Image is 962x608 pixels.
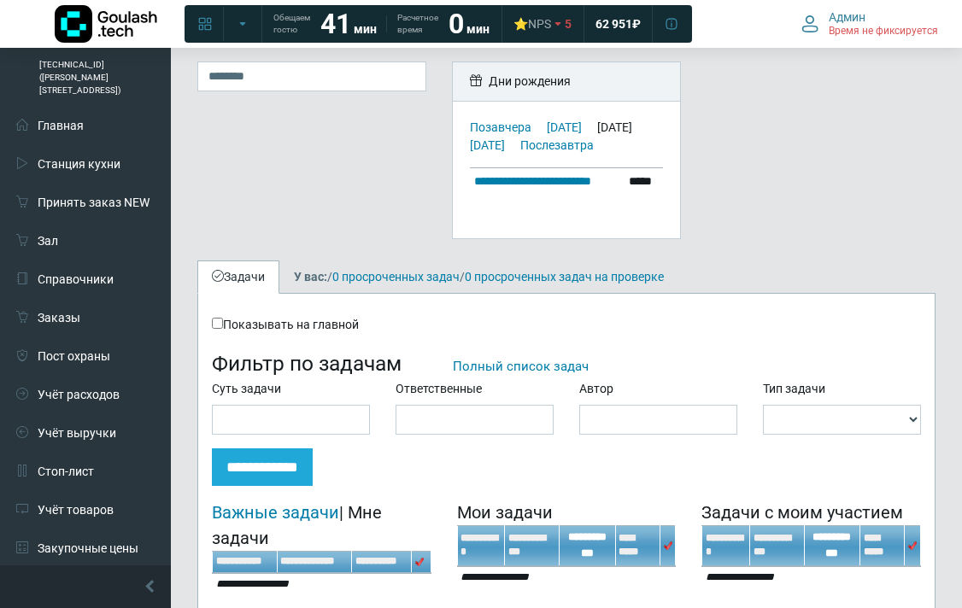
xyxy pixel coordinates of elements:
span: NPS [528,17,551,31]
span: 62 951 [595,16,632,32]
img: Логотип компании Goulash.tech [55,5,157,43]
span: Админ [829,9,865,25]
a: Задачи [197,260,279,294]
a: Послезавтра [520,138,594,152]
div: ⭐ [513,16,551,32]
div: Показывать на главной [212,316,921,334]
div: Задачи с моим участием [701,500,921,525]
span: мин [354,22,377,36]
a: Обещаем гостю 41 мин Расчетное время 0 мин [263,9,500,39]
div: Дни рождения [453,62,680,102]
span: ₽ [632,16,641,32]
a: 0 просроченных задач [332,270,460,284]
a: Полный список задач [453,359,589,374]
a: Важные задачи [212,502,339,523]
div: Мои задачи [457,500,677,525]
label: Ответственные [396,380,482,398]
span: 5 [565,16,572,32]
a: Позавчера [470,120,531,134]
b: У вас: [294,270,327,284]
span: Обещаем гостю [273,12,310,36]
button: Админ Время не фиксируется [791,6,948,42]
label: Автор [579,380,613,398]
a: 0 просроченных задач на проверке [465,270,664,284]
h3: Фильтр по задачам [212,351,921,376]
a: ⭐NPS 5 [503,9,582,39]
a: [DATE] [470,138,505,152]
div: / / [281,268,677,286]
a: [DATE] [547,120,582,134]
a: 62 951 ₽ [585,9,651,39]
span: мин [466,22,490,36]
strong: 0 [449,8,464,40]
span: Время не фиксируется [829,25,938,38]
strong: 41 [320,8,351,40]
label: Тип задачи [763,380,825,398]
div: [DATE] [597,120,645,134]
label: Суть задачи [212,380,281,398]
div: | Мне задачи [212,500,431,551]
span: Расчетное время [397,12,438,36]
